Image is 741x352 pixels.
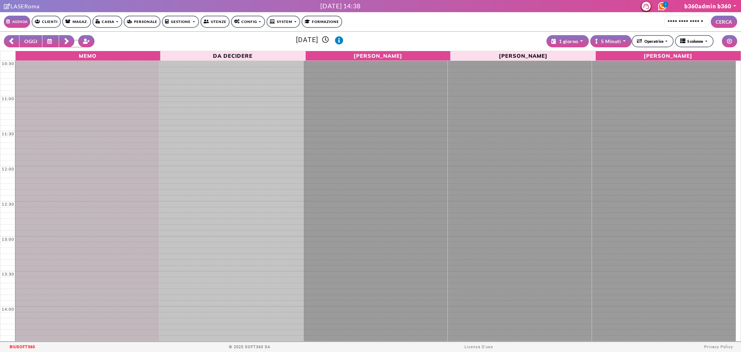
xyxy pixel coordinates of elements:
span: [PERSON_NAME] [307,52,449,59]
span: [PERSON_NAME] [598,52,739,59]
span: Da Decidere [162,52,304,59]
button: Crea nuovo contatto rapido [78,35,95,47]
h3: [DATE] [99,36,541,45]
div: 12:30 [0,202,16,207]
a: Personale [124,16,160,28]
a: Clicca per andare alla pagina di firmaLASERoma [4,3,40,9]
a: Clienti [32,16,61,28]
div: 11:00 [0,96,16,101]
div: 14:00 [0,307,16,312]
a: Config [231,16,265,28]
div: 10:30 [0,61,16,66]
a: Gestione [162,16,199,28]
i: Clicca per andare alla pagina di firma [4,3,10,9]
div: 11:30 [0,131,16,136]
div: 13:30 [0,272,16,277]
div: 12:00 [0,167,16,171]
input: Cerca cliente... [664,16,709,28]
button: CERCA [711,16,737,28]
a: Utenze [200,16,230,28]
a: b360admin b360 [684,3,737,9]
div: 1 giorno [551,38,578,45]
a: Cassa [92,16,122,28]
a: SYSTEM [266,16,300,28]
a: Privacy Policy [704,345,733,349]
span: [PERSON_NAME] [452,52,594,59]
a: Licenza D'uso [464,345,493,349]
a: Agenda [4,16,30,28]
div: 5 Minuti [595,38,621,45]
span: Memo [17,52,159,59]
a: Magaz. [62,16,91,28]
div: 13:00 [0,237,16,242]
button: OGGI [19,35,42,47]
div: [DATE] 14:38 [320,1,361,11]
a: Formazione [302,16,342,28]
